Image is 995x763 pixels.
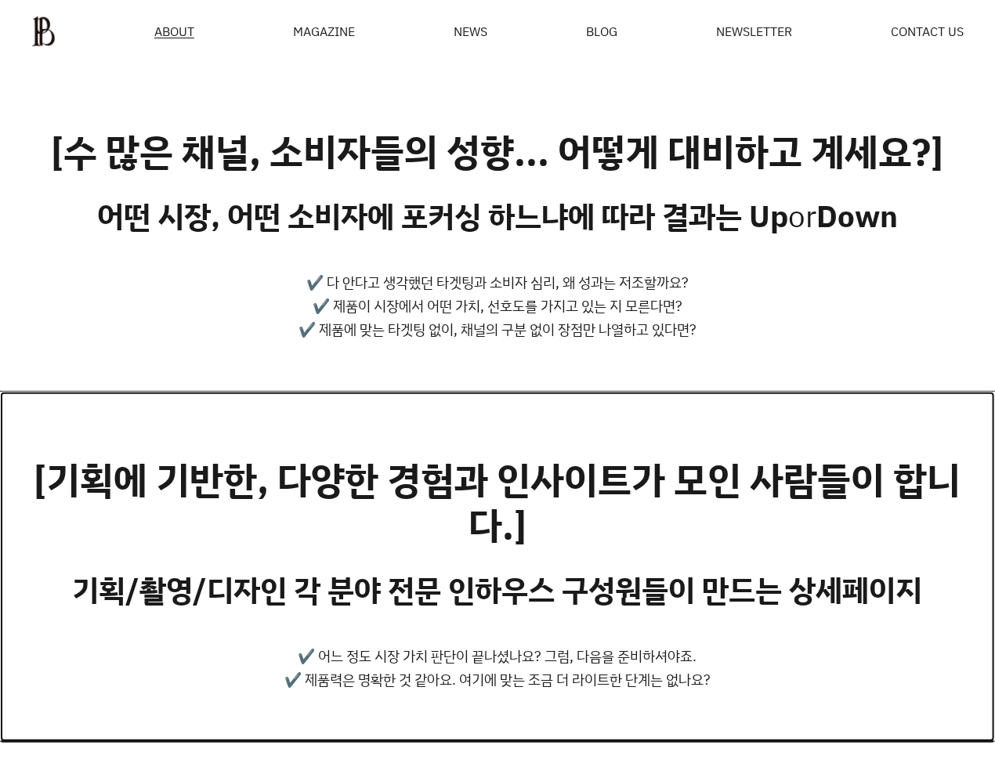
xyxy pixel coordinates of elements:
[73,572,923,608] h3: 기획/촬영/디자인 각 분야 전문 인하우스 구성원들이 만드는 상세페이지
[586,25,617,38] a: BLOG
[52,129,944,175] h2: [수 많은 채널, 소비자들의 성향... 어떻게 대비하고 계세요?]
[284,644,711,691] p: ✔️ 어느 정도 시장 가치 판단이 끝나셨나요? 그럼, 다음을 준비하셔야죠. ✔️ 제품력은 명확한 것 같아요. 여기에 맞는 조금 더 라이트한 단계는 없나요?
[154,25,194,38] a: ABOUT
[31,457,964,548] h2: [기획에 기반한, 다양한 경험과 인사이트가 모인 사람들이 합니다.]
[454,25,487,38] a: NEWS
[716,25,792,38] a: NEWSLETTER
[31,16,56,47] img: ba379d5522eb3.png
[97,198,898,234] h3: 어떤 시장, 어떤 소비자에 포커싱 하느냐에 따라 결과는 Up Down
[891,25,964,38] a: CONTACT US
[293,25,355,38] div: MAGAZINE
[788,196,816,236] span: or
[298,270,696,341] p: ✔️ 다 안다고 생각했던 타겟팅과 소비자 심리, 왜 성과는 저조할까요? ✔️ 제품이 시장에서 어떤 가치, 선호도를 가지고 있는 지 모른다면? ✔️ 제품에 맞는 타겟팅 없이, ...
